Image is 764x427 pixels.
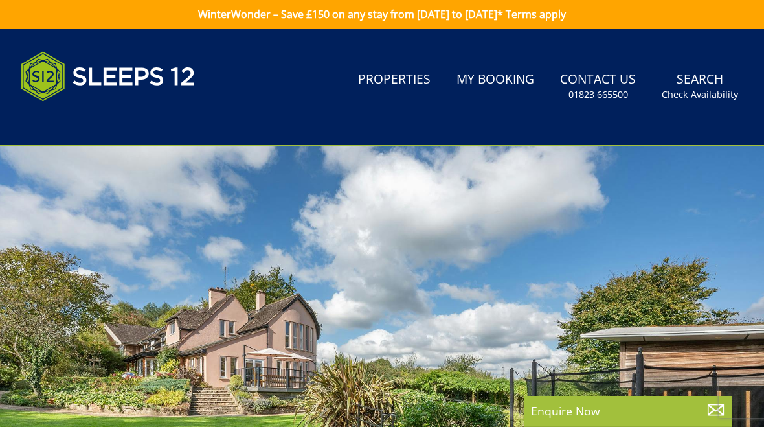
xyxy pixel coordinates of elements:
[353,65,436,95] a: Properties
[662,88,738,101] small: Check Availability
[451,65,539,95] a: My Booking
[568,88,628,101] small: 01823 665500
[14,117,150,128] iframe: Customer reviews powered by Trustpilot
[555,65,641,108] a: Contact Us01823 665500
[21,44,196,109] img: Sleeps 12
[657,65,743,108] a: SearchCheck Availability
[531,402,725,419] p: Enquire Now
